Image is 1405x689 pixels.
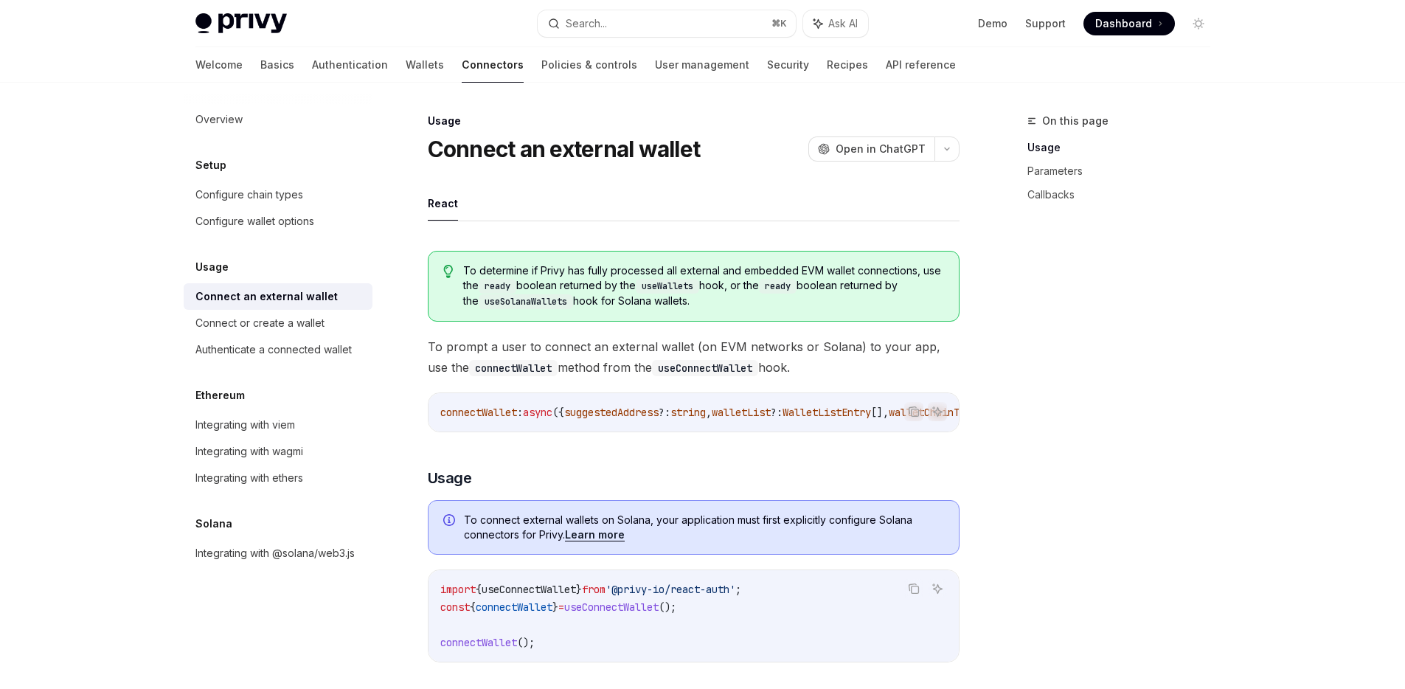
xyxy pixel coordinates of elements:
span: import [440,583,476,596]
span: Usage [428,468,472,488]
button: Toggle dark mode [1187,12,1210,35]
span: connectWallet [440,636,517,649]
button: React [428,186,458,221]
span: ({ [552,406,564,419]
span: ?: [771,406,783,419]
a: Connect or create a wallet [184,310,372,336]
span: Ask AI [828,16,858,31]
span: useConnectWallet [564,600,659,614]
a: Welcome [195,47,243,83]
span: } [576,583,582,596]
div: Integrating with ethers [195,469,303,487]
a: Integrating with @solana/web3.js [184,540,372,567]
a: Parameters [1027,159,1222,183]
span: connectWallet [440,406,517,419]
button: Ask AI [803,10,868,37]
code: useConnectWallet [652,360,758,376]
div: Connect or create a wallet [195,314,325,332]
code: ready [759,279,797,294]
a: Usage [1027,136,1222,159]
a: API reference [886,47,956,83]
div: Integrating with @solana/web3.js [195,544,355,562]
a: Support [1025,16,1066,31]
code: useSolanaWallets [479,294,573,309]
h5: Ethereum [195,387,245,404]
span: To connect external wallets on Solana, your application must first explicitly configure Solana co... [464,513,944,542]
span: useConnectWallet [482,583,576,596]
span: ?: [659,406,670,419]
a: Integrating with ethers [184,465,372,491]
span: } [552,600,558,614]
span: Dashboard [1095,16,1152,31]
a: Authentication [312,47,388,83]
span: (); [517,636,535,649]
span: : [517,406,523,419]
span: async [523,406,552,419]
span: const [440,600,470,614]
div: Authenticate a connected wallet [195,341,352,359]
code: connectWallet [469,360,558,376]
span: ⌘ K [771,18,787,30]
div: Usage [428,114,960,128]
div: Search... [566,15,607,32]
a: Connect an external wallet [184,283,372,310]
h1: Connect an external wallet [428,136,701,162]
code: ready [479,279,516,294]
a: Connectors [462,47,524,83]
span: from [582,583,606,596]
button: Copy the contents from the code block [904,579,923,598]
span: = [558,600,564,614]
div: Connect an external wallet [195,288,338,305]
a: Policies & controls [541,47,637,83]
span: , [706,406,712,419]
a: Wallets [406,47,444,83]
span: (); [659,600,676,614]
span: string [670,406,706,419]
button: Ask AI [928,579,947,598]
span: Open in ChatGPT [836,142,926,156]
a: Dashboard [1083,12,1175,35]
h5: Setup [195,156,226,174]
a: Learn more [565,528,625,541]
span: To determine if Privy has fully processed all external and embedded EVM wallet connections, use t... [463,263,943,309]
span: { [476,583,482,596]
span: '@privy-io/react-auth' [606,583,735,596]
span: On this page [1042,112,1109,130]
div: Configure chain types [195,186,303,204]
div: Configure wallet options [195,212,314,230]
a: Authenticate a connected wallet [184,336,372,363]
a: Integrating with viem [184,412,372,438]
span: WalletListEntry [783,406,871,419]
svg: Tip [443,265,454,278]
span: walletChainType [889,406,977,419]
a: Callbacks [1027,183,1222,207]
button: Ask AI [928,402,947,421]
span: suggestedAddress [564,406,659,419]
code: useWallets [636,279,699,294]
a: Integrating with wagmi [184,438,372,465]
span: { [470,600,476,614]
span: [], [871,406,889,419]
div: Integrating with wagmi [195,443,303,460]
div: Overview [195,111,243,128]
a: Basics [260,47,294,83]
a: Security [767,47,809,83]
img: light logo [195,13,287,34]
div: Integrating with viem [195,416,295,434]
span: walletList [712,406,771,419]
a: Overview [184,106,372,133]
span: To prompt a user to connect an external wallet (on EVM networks or Solana) to your app, use the m... [428,336,960,378]
a: Configure wallet options [184,208,372,235]
svg: Info [443,514,458,529]
h5: Solana [195,515,232,533]
button: Search...⌘K [538,10,796,37]
span: ; [735,583,741,596]
a: User management [655,47,749,83]
a: Configure chain types [184,181,372,208]
span: connectWallet [476,600,552,614]
button: Copy the contents from the code block [904,402,923,421]
a: Demo [978,16,1007,31]
a: Recipes [827,47,868,83]
button: Open in ChatGPT [808,136,934,162]
h5: Usage [195,258,229,276]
